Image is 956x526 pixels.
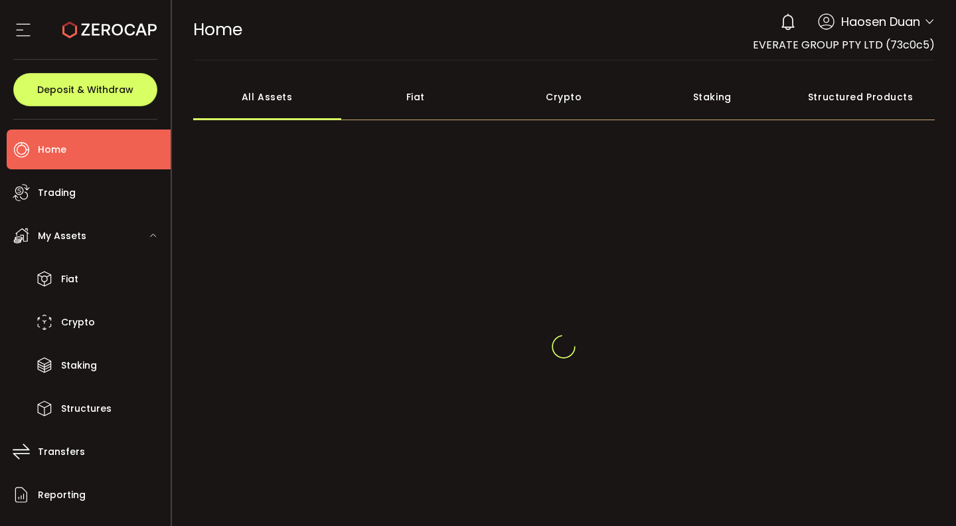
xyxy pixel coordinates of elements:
button: Deposit & Withdraw [13,73,157,106]
div: All Assets [193,74,342,120]
span: Fiat [61,270,78,289]
span: Trading [38,183,76,203]
span: EVERATE GROUP PTY LTD (73c0c5) [753,37,935,52]
span: Deposit & Withdraw [37,85,133,94]
div: Fiat [341,74,490,120]
span: Structures [61,399,112,418]
span: My Assets [38,226,86,246]
div: Staking [638,74,787,120]
span: Reporting [38,485,86,505]
span: Haosen Duan [841,13,920,31]
div: Crypto [490,74,639,120]
span: Staking [61,356,97,375]
span: Transfers [38,442,85,462]
span: Crypto [61,313,95,332]
span: Home [193,18,242,41]
span: Home [38,140,66,159]
div: Structured Products [787,74,935,120]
